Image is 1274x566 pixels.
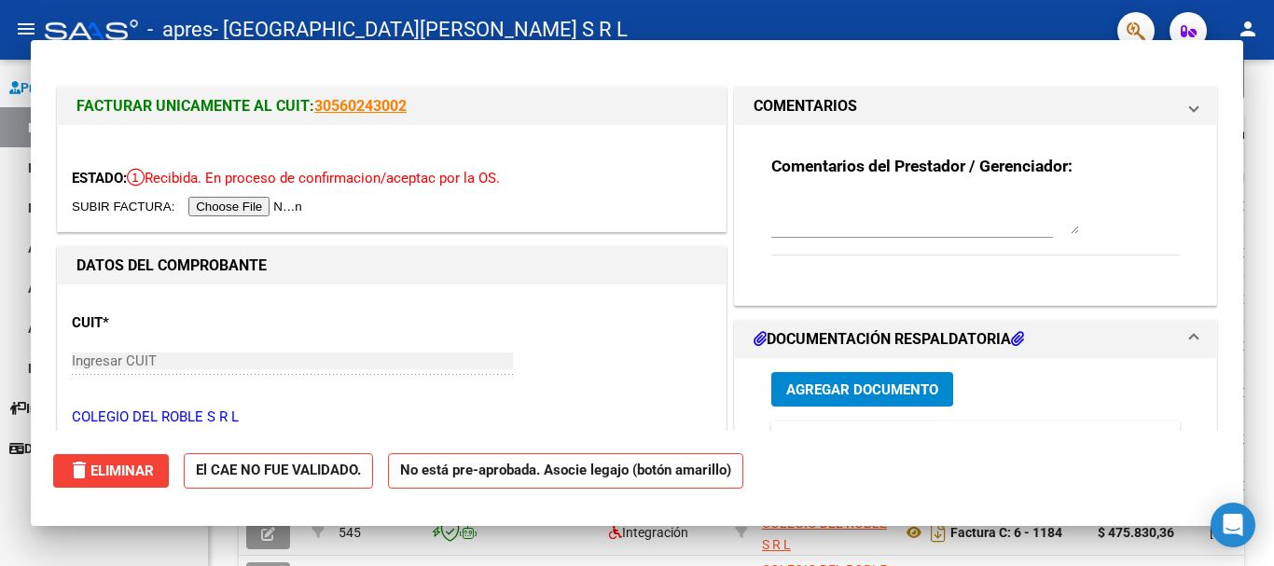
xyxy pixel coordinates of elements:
mat-icon: menu [15,18,37,40]
div: Open Intercom Messenger [1211,503,1255,547]
datatable-header-cell: Usuario [958,421,1079,462]
mat-icon: person [1237,18,1259,40]
strong: Factura C: 6 - 1184 [950,525,1062,540]
span: Integración [609,525,688,540]
datatable-header-cell: ID [771,421,818,462]
div: 30695582702 [762,513,887,552]
span: Agregar Documento [786,381,938,398]
span: Eliminar [68,462,154,479]
button: Eliminar [53,454,169,488]
span: Prestadores / Proveedores [9,77,179,98]
span: [DATE] [1210,525,1248,540]
strong: $ 475.830,36 [1098,525,1174,540]
i: Descargar documento [926,518,950,547]
span: Datos de contacto [9,438,132,459]
span: - apres [147,9,213,50]
span: FACTURAR UNICAMENTE AL CUIT: [76,97,314,115]
p: COLEGIO DEL ROBLE S R L [72,407,712,428]
strong: DATOS DEL COMPROBANTE [76,256,267,274]
h1: DOCUMENTACIÓN RESPALDATORIA [754,328,1024,351]
strong: Comentarios del Prestador / Gerenciador: [771,157,1073,175]
span: 545 [339,525,361,540]
strong: El CAE NO FUE VALIDADO. [184,453,373,490]
datatable-header-cell: Documento [818,421,958,462]
datatable-header-cell: Subido [1079,421,1172,462]
span: Instructivos [9,398,96,419]
h1: COMENTARIOS [754,95,857,117]
a: 30560243002 [314,97,407,115]
span: - [GEOGRAPHIC_DATA][PERSON_NAME] S R L [213,9,628,50]
mat-icon: delete [68,459,90,481]
div: COMENTARIOS [735,125,1216,305]
mat-expansion-panel-header: COMENTARIOS [735,88,1216,125]
span: ESTADO: [72,170,127,186]
button: Agregar Documento [771,372,953,407]
datatable-header-cell: Acción [1172,421,1266,462]
p: CUIT [72,312,264,334]
span: Recibida. En proceso de confirmacion/aceptac por la OS. [127,170,500,186]
strong: No está pre-aprobada. Asocie legajo (botón amarillo) [388,453,743,490]
mat-expansion-panel-header: DOCUMENTACIÓN RESPALDATORIA [735,321,1216,358]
